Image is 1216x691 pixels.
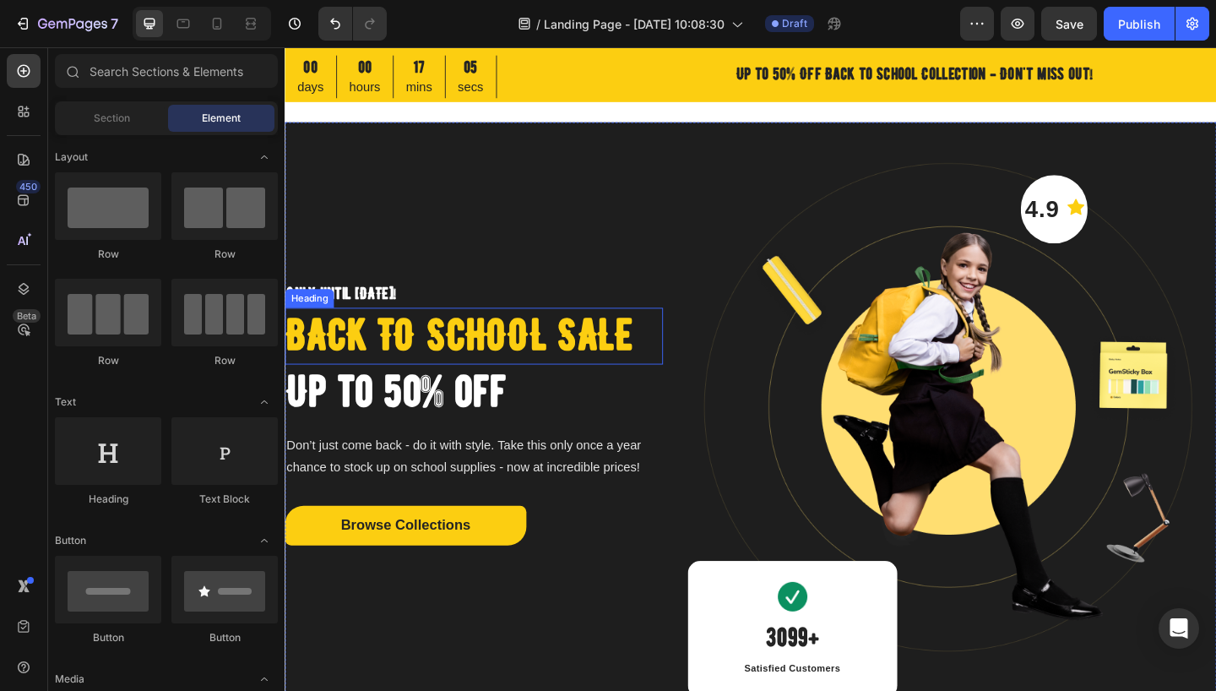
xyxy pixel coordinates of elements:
img: Alt Image [536,581,568,613]
div: Open Intercom Messenger [1159,608,1199,649]
span: Text [55,394,76,410]
button: Save [1041,7,1097,41]
span: Toggle open [251,389,278,416]
p: Satisfied Customers [500,667,605,683]
div: Row [171,353,278,368]
div: Row [171,247,278,262]
div: Text Block [171,492,278,507]
div: Heading [55,492,161,507]
span: Layout [55,150,88,165]
div: Heading [3,265,50,280]
div: Row [55,247,161,262]
span: Media [55,672,84,687]
div: Beta [13,309,41,323]
div: Publish [1118,15,1160,33]
span: Button [55,533,86,548]
span: Landing Page - [DATE] 10:08:30 [544,15,725,33]
span: Draft [782,16,807,31]
button: Publish [1104,7,1175,41]
div: Browse Collections [61,509,202,531]
span: / [536,15,540,33]
iframe: Design area [285,47,1216,691]
span: Toggle open [251,527,278,554]
p: Up to 50% Off Back to School Collection - Don't miss out! [357,16,1012,43]
p: 3099+ [500,622,605,664]
span: Element [202,111,241,126]
span: Toggle open [251,144,278,171]
div: Button [171,630,278,645]
div: Button [55,630,161,645]
p: Don’t just come back - do it with style. Take this only once a year chance to stock up on school ... [2,421,410,470]
p: Back to school sale [2,285,410,342]
div: Undo/Redo [318,7,387,41]
p: 4.9 [805,166,843,186]
button: 7 [7,7,126,41]
p: Up to 50% off [2,346,410,404]
p: 7 [111,14,118,34]
span: Save [1056,17,1083,31]
input: Search Sections & Elements [55,54,278,88]
div: Row [55,353,161,368]
span: Section [94,111,130,126]
p: Only until [DATE]! [2,255,410,282]
div: 450 [16,180,41,193]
